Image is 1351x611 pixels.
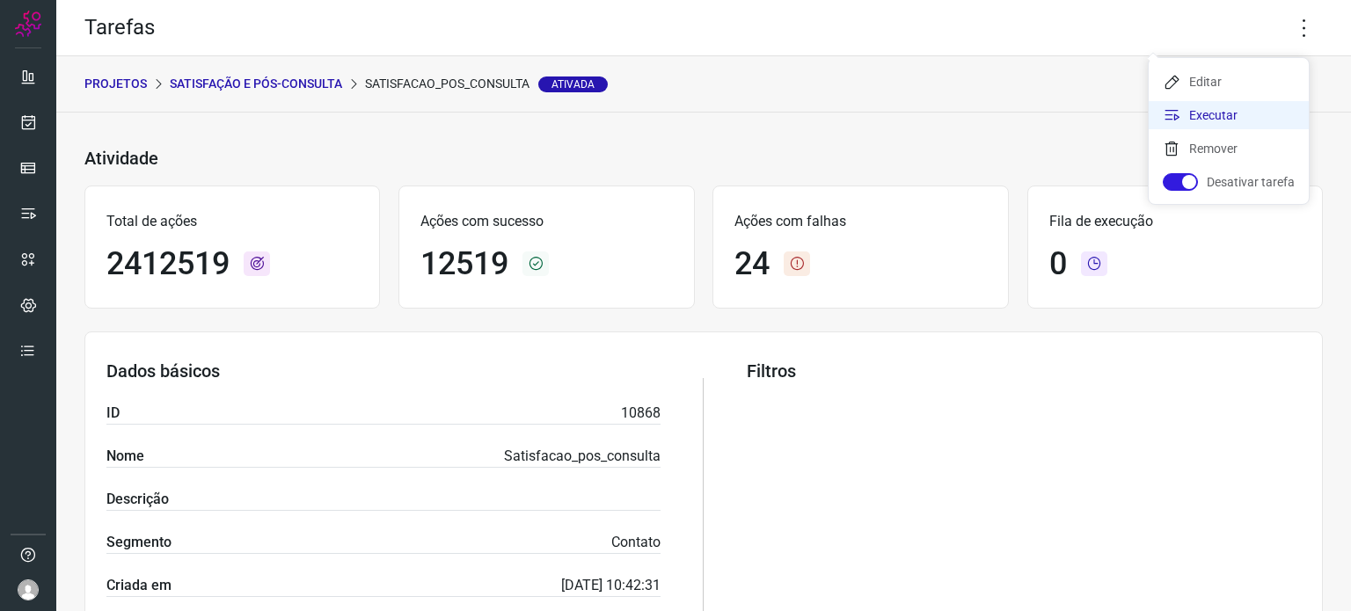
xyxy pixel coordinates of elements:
[621,403,661,424] p: 10868
[1149,135,1309,163] li: Remover
[106,532,172,553] label: Segmento
[1149,168,1309,196] li: Desativar tarefa
[15,11,41,37] img: Logo
[18,579,39,600] img: avatar-user-boy.jpg
[420,245,508,283] h1: 12519
[1049,245,1067,283] h1: 0
[106,446,144,467] label: Nome
[106,245,230,283] h1: 2412519
[106,360,661,382] h3: Dados básicos
[84,75,147,93] p: PROJETOS
[365,75,608,93] p: Satisfacao_pos_consulta
[611,532,661,553] p: Contato
[1149,68,1309,96] li: Editar
[84,148,158,169] h3: Atividade
[106,211,358,232] p: Total de ações
[106,403,120,424] label: ID
[1149,101,1309,129] li: Executar
[106,575,172,596] label: Criada em
[106,489,169,510] label: Descrição
[170,75,342,93] p: Satisfação e Pós-Consulta
[1049,211,1301,232] p: Fila de execução
[561,575,661,596] p: [DATE] 10:42:31
[538,76,608,92] span: Ativada
[734,245,770,283] h1: 24
[84,15,155,40] h2: Tarefas
[747,360,1301,382] h3: Filtros
[734,211,986,232] p: Ações com falhas
[504,446,661,467] p: Satisfacao_pos_consulta
[420,211,672,232] p: Ações com sucesso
